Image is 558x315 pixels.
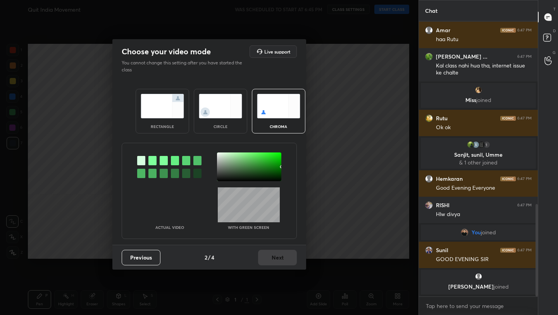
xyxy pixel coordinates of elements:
[205,125,236,128] div: circle
[500,248,516,253] img: iconic-dark.1390631f.png
[199,94,242,118] img: circleScreenIcon.acc0effb.svg
[425,246,433,254] img: 4d4e7d8a782b41bf91291485ebb54367.jpg
[436,36,532,43] div: haa Rutu
[436,115,448,122] h6: Rutu
[476,96,491,104] span: joined
[425,152,531,158] p: Sanjit, sunil, Umme
[425,284,531,290] p: [PERSON_NAME]
[122,250,160,265] button: Previous
[553,50,556,55] p: G
[481,229,496,235] span: joined
[472,229,481,235] span: You
[472,141,480,149] img: 3
[475,273,482,280] img: default.png
[264,49,290,54] h5: Live support
[467,141,474,149] img: 3
[475,86,482,94] img: 971353147bf745969d391d43a00ecf99.jpg
[436,53,487,60] h6: [PERSON_NAME] ...
[461,228,468,236] img: 2f8ce9528e9544b5a797dd783ed6ba28.jpg
[436,124,532,132] div: Ok ok
[263,125,294,128] div: chroma
[122,59,247,73] p: You cannot change this setting after you have started the class
[483,141,491,149] div: 1
[141,94,184,118] img: normalScreenIcon.ae25ed63.svg
[436,247,448,254] h6: Sunil
[500,116,516,121] img: iconic-dark.1390631f.png
[477,141,485,149] img: bac142447a63420d8a52da4ac86c6744.jpg
[436,27,450,34] h6: Amar
[425,159,531,166] p: & 1 other joined
[500,177,516,181] img: iconic-dark.1390631f.png
[436,175,463,182] h6: Hemkaran
[425,114,433,122] img: 47e7d3f117d740818585307ee3cbe74a.jpg
[517,248,532,253] div: 6:47 PM
[257,94,300,118] img: chromaScreenIcon.c19ab0a0.svg
[147,125,178,128] div: rectangle
[436,184,532,192] div: Good Evening Everyone
[517,177,532,181] div: 6:47 PM
[419,21,538,296] div: grid
[205,253,207,261] h4: 2
[436,62,532,77] div: Kal class nahi hua tha, internet issue ke chalte
[436,256,532,263] div: GOOD EVENING SIR
[436,202,449,209] h6: RISHI
[425,97,531,103] p: Miss
[425,175,433,183] img: default.png
[553,28,556,34] p: D
[155,225,184,229] p: Actual Video
[517,54,532,59] div: 6:47 PM
[122,47,211,57] h2: Choose your video mode
[425,201,433,209] img: eb2fc0fbd6014a3288944f7e59880267.jpg
[419,0,444,21] p: Chat
[500,28,516,33] img: iconic-dark.1390631f.png
[553,6,556,12] p: T
[425,53,433,61] img: 3
[517,116,532,121] div: 6:47 PM
[494,283,509,290] span: joined
[228,225,269,229] p: With green screen
[425,26,433,34] img: default.png
[436,211,532,218] div: Hlw divya
[517,203,532,208] div: 6:47 PM
[211,253,214,261] h4: 4
[208,253,210,261] h4: /
[517,28,532,33] div: 6:47 PM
